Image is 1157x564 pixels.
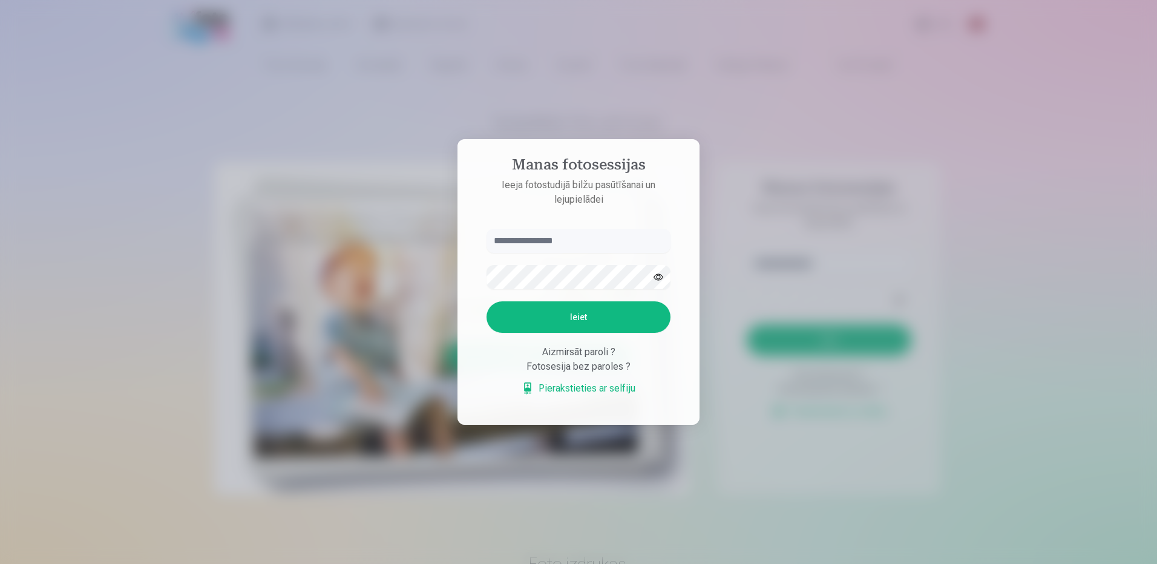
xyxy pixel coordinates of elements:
h4: Manas fotosessijas [474,156,683,178]
p: Ieeja fotostudijā bilžu pasūtīšanai un lejupielādei [474,178,683,207]
div: Aizmirsāt paroli ? [487,345,670,359]
button: Ieiet [487,301,670,333]
div: Fotosesija bez paroles ? [487,359,670,374]
a: Pierakstieties ar selfiju [522,381,635,396]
